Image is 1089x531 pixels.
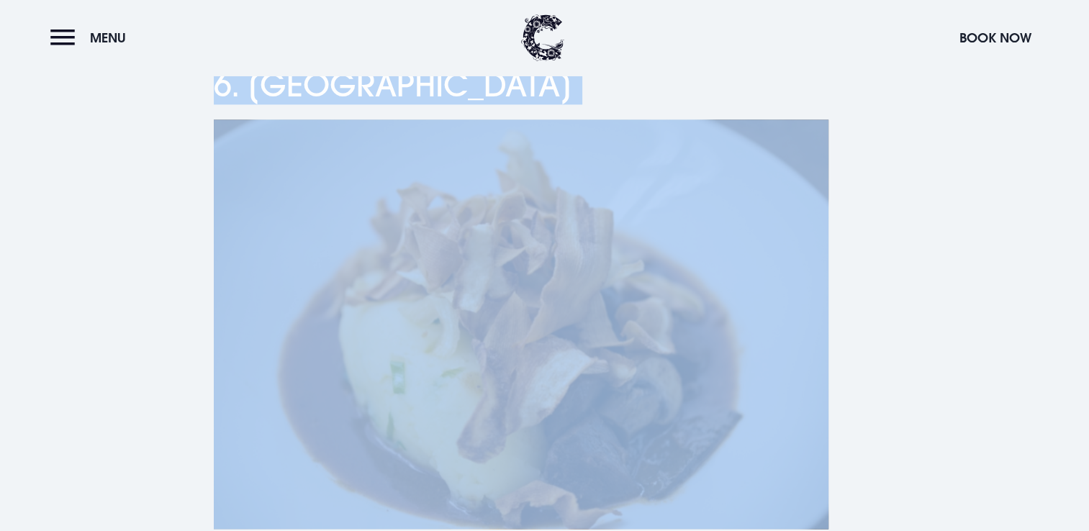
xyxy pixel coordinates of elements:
[214,66,876,104] h2: 6. [GEOGRAPHIC_DATA]
[214,119,828,529] img: Traditional Northern Irish champ with venison
[50,22,133,53] button: Menu
[521,14,564,61] img: Clandeboye Lodge
[952,22,1039,53] button: Book Now
[90,29,126,46] span: Menu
